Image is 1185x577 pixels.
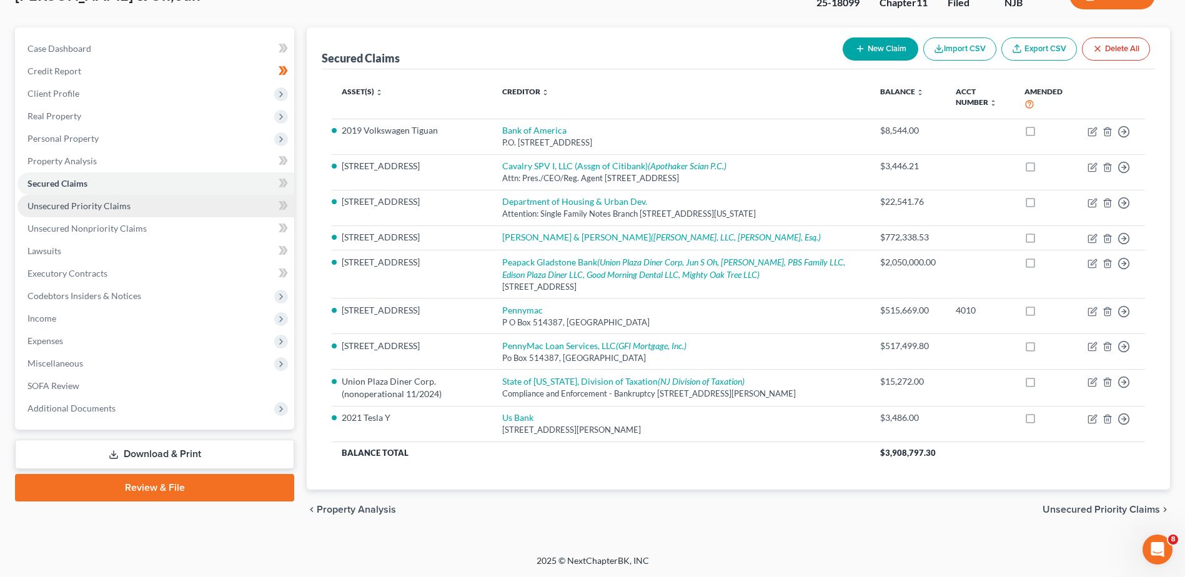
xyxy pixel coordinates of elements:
[880,340,936,352] div: $517,499.80
[27,335,63,346] span: Expenses
[342,375,482,400] li: Union Plaza Diner Corp. (nonoperational 11/2024)
[502,172,860,184] div: Attn: Pres./CEO/Reg. Agent [STREET_ADDRESS]
[17,195,294,217] a: Unsecured Priority Claims
[27,133,99,144] span: Personal Property
[502,257,845,280] i: (Union Plaza Diner Corp, Jun S Oh, [PERSON_NAME], PBS Family LLC, Edison Plaza Diner LLC, Good Mo...
[27,380,79,391] span: SOFA Review
[651,232,821,242] i: ([PERSON_NAME], LLC, [PERSON_NAME], Esq.)
[880,87,924,96] a: Balance unfold_more
[27,290,141,301] span: Codebtors Insiders & Notices
[342,231,482,244] li: [STREET_ADDRESS]
[342,195,482,208] li: [STREET_ADDRESS]
[15,440,294,469] a: Download & Print
[880,375,936,388] div: $15,272.00
[27,111,81,121] span: Real Property
[502,352,860,364] div: Po Box 514387, [GEOGRAPHIC_DATA]
[17,375,294,397] a: SOFA Review
[502,125,567,136] a: Bank of America
[502,257,845,280] a: Peapack Gladstone Bank(Union Plaza Diner Corp, Jun S Oh, [PERSON_NAME], PBS Family LLC, Edison Pl...
[27,245,61,256] span: Lawsuits
[342,340,482,352] li: [STREET_ADDRESS]
[342,256,482,269] li: [STREET_ADDRESS]
[542,89,549,96] i: unfold_more
[317,505,396,515] span: Property Analysis
[27,223,147,234] span: Unsecured Nonpriority Claims
[17,150,294,172] a: Property Analysis
[237,555,949,577] div: 2025 © NextChapterBK, INC
[502,87,549,96] a: Creditor unfold_more
[916,89,924,96] i: unfold_more
[17,240,294,262] a: Lawsuits
[1160,505,1170,515] i: chevron_right
[1043,505,1160,515] span: Unsecured Priority Claims
[1168,535,1178,545] span: 8
[880,412,936,424] div: $3,486.00
[27,155,97,166] span: Property Analysis
[342,87,383,96] a: Asset(s) unfold_more
[307,505,317,515] i: chevron_left
[17,262,294,285] a: Executory Contracts
[17,37,294,60] a: Case Dashboard
[307,505,396,515] button: chevron_left Property Analysis
[502,208,860,220] div: Attention: Single Family Notes Branch [STREET_ADDRESS][US_STATE]
[332,441,870,464] th: Balance Total
[502,232,821,242] a: [PERSON_NAME] & [PERSON_NAME]([PERSON_NAME], LLC, [PERSON_NAME], Esq.)
[502,196,647,207] a: Department of Housing & Urban Dev.
[502,388,860,400] div: Compliance and Enforcement - Bankruptcy [STREET_ADDRESS][PERSON_NAME]
[375,89,383,96] i: unfold_more
[342,412,482,424] li: 2021 Tesla Y
[843,37,918,61] button: New Claim
[502,340,687,351] a: PennyMac Loan Services, LLC(GFI Mortgage, Inc.)
[15,474,294,501] a: Review & File
[502,137,860,149] div: P.O. [STREET_ADDRESS]
[17,60,294,82] a: Credit Report
[27,66,81,76] span: Credit Report
[658,376,745,387] i: (NJ Division of Taxation)
[956,87,997,107] a: Acct Number unfold_more
[1043,505,1170,515] button: Unsecured Priority Claims chevron_right
[17,217,294,240] a: Unsecured Nonpriority Claims
[880,256,936,269] div: $2,050,000.00
[1001,37,1077,61] a: Export CSV
[880,448,936,458] span: $3,908,797.30
[502,412,533,423] a: Us Bank
[1082,37,1150,61] button: Delete All
[502,160,726,171] a: Cavalry SPV I, LLC (Assgn of Citibank)(Apothaker Scian P.C.)
[880,195,936,208] div: $22,541.76
[27,178,87,189] span: Secured Claims
[502,281,860,293] div: [STREET_ADDRESS]
[342,124,482,137] li: 2019 Volkswagen Tiguan
[880,231,936,244] div: $772,338.53
[880,304,936,317] div: $515,669.00
[648,160,726,171] i: (Apothaker Scian P.C.)
[27,268,107,279] span: Executory Contracts
[1014,79,1078,119] th: Amended
[27,88,79,99] span: Client Profile
[616,340,687,351] i: (GFI Mortgage, Inc.)
[27,403,116,413] span: Additional Documents
[956,304,1004,317] div: 4010
[502,317,860,328] div: P O Box 514387, [GEOGRAPHIC_DATA]
[27,200,131,211] span: Unsecured Priority Claims
[923,37,996,61] button: Import CSV
[322,51,400,66] div: Secured Claims
[27,313,56,323] span: Income
[502,376,745,387] a: State of [US_STATE], Division of Taxation(NJ Division of Taxation)
[989,99,997,107] i: unfold_more
[342,160,482,172] li: [STREET_ADDRESS]
[17,172,294,195] a: Secured Claims
[502,424,860,436] div: [STREET_ADDRESS][PERSON_NAME]
[880,160,936,172] div: $3,446.21
[880,124,936,137] div: $8,544.00
[27,43,91,54] span: Case Dashboard
[342,304,482,317] li: [STREET_ADDRESS]
[502,305,543,315] a: Pennymac
[27,358,83,368] span: Miscellaneous
[1143,535,1173,565] iframe: Intercom live chat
